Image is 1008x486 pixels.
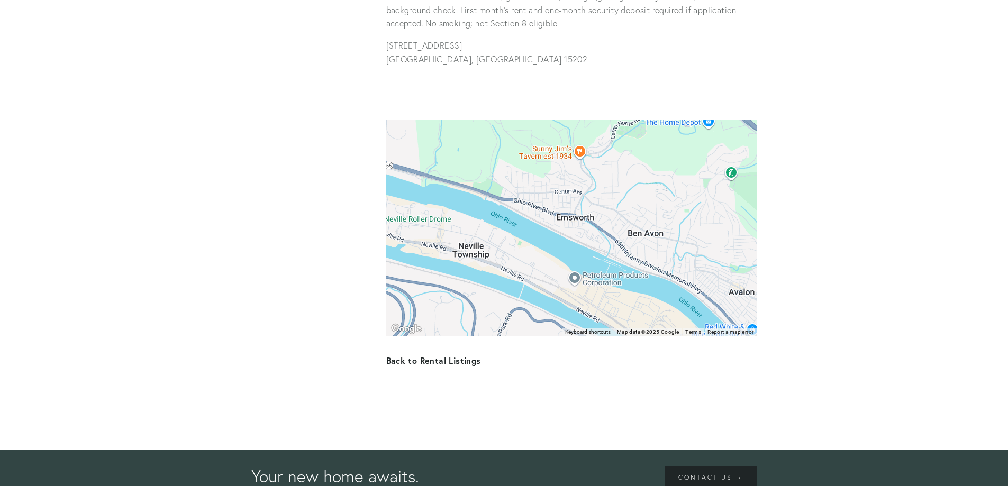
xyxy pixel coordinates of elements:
strong: Back to Rental Listings [386,355,481,366]
a: Open this area in Google Maps (opens a new window) [389,322,424,336]
a: Report a map error [707,329,753,335]
span: Map data ©2025 Google [617,329,679,335]
p: [STREET_ADDRESS] [GEOGRAPHIC_DATA], [GEOGRAPHIC_DATA] 15202 [386,39,757,66]
a: Back to Rental Listings [386,355,481,366]
button: Keyboard shortcuts [565,328,611,336]
img: Google [389,322,424,336]
a: Terms [685,329,701,335]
